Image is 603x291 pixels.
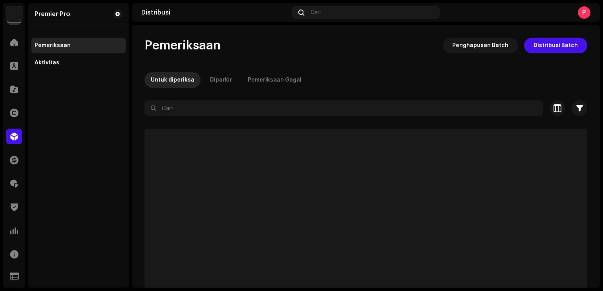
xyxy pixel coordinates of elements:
[524,38,587,53] button: Distribusi Batch
[35,42,71,49] div: Pemeriksaan
[31,38,126,53] re-m-nav-item: Pemeriksaan
[6,6,22,22] img: 64f15ab7-a28a-4bb5-a164-82594ec98160
[35,11,70,17] div: Premier Pro
[534,38,578,53] span: Distribusi Batch
[141,9,289,16] div: Distribusi
[443,38,518,53] button: Penghapusan Batch
[578,6,590,19] div: P
[248,72,301,88] div: Pemeriksaan Gagal
[210,72,232,88] div: Diparkir
[311,9,321,16] span: Cari
[31,55,126,71] re-m-nav-item: Aktivitas
[144,100,543,116] input: Cari
[452,38,508,53] span: Penghapusan Batch
[151,72,194,88] div: Untuk diperiksa
[144,38,221,53] span: Pemeriksaan
[35,60,59,66] div: Aktivitas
